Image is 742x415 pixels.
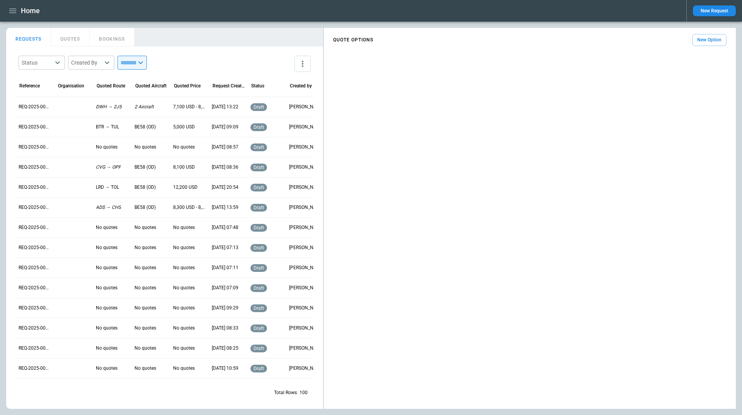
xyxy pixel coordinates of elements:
[19,345,51,352] p: REQ-2025-000303
[96,184,119,191] p: LRD → TOL
[173,244,195,251] p: No quotes
[96,204,121,211] p: ADS → CHS
[22,59,53,67] div: Status
[252,306,265,311] span: draft
[333,38,373,42] h4: QUOTE OPTIONS
[289,224,322,231] p: Cady Howell
[6,28,51,46] button: REQUESTS
[19,265,51,271] p: REQ-2025-000307
[212,345,238,352] p: 09/24/2025 08:25
[19,124,51,130] p: REQ-2025-000314
[212,144,238,150] p: 09/26/2025 08:57
[289,265,322,271] p: Cady Howell
[134,124,156,130] p: BE58 (OD)
[289,345,322,352] p: Cady Howell
[252,165,265,170] span: draft
[693,5,736,16] button: New Request
[71,59,102,67] div: Created By
[289,244,322,251] p: Cady Howell
[19,224,51,231] p: REQ-2025-000309
[19,83,40,89] div: Reference
[96,365,117,372] p: No quotes
[173,285,195,291] p: No quotes
[252,125,265,130] span: draft
[134,184,156,191] p: BE58 (OD)
[134,365,156,372] p: No quotes
[134,305,156,311] p: No quotes
[174,83,201,89] div: Quoted Price
[252,285,265,291] span: draft
[96,144,117,150] p: No quotes
[289,184,322,191] p: Allen Maki
[173,365,195,372] p: No quotes
[134,345,156,352] p: No quotes
[324,31,736,49] div: scrollable content
[173,265,195,271] p: No quotes
[289,204,322,211] p: Cady Howell
[289,305,322,311] p: Cady Howell
[134,285,156,291] p: No quotes
[294,56,311,72] button: more
[692,34,727,46] button: New Option
[289,104,322,110] p: Ben Gundermann
[135,83,167,89] div: Quoted Aircraft
[212,325,238,331] p: 09/24/2025 08:33
[252,145,265,150] span: draft
[96,124,119,130] p: BTR → TUL
[212,224,238,231] p: 09/25/2025 07:48
[19,285,51,291] p: REQ-2025-000306
[212,104,238,110] p: 09/28/2025 13:22
[58,83,84,89] div: Organisation
[19,144,51,150] p: REQ-2025-000313
[96,104,122,110] p: DWH → 2J5
[212,265,238,271] p: 09/25/2025 07:11
[19,325,51,331] p: REQ-2025-000304
[19,244,51,251] p: REQ-2025-000308
[212,244,238,251] p: 09/25/2025 07:13
[212,365,238,372] p: 09/23/2025 10:59
[252,225,265,231] span: draft
[97,83,125,89] div: Quoted Route
[96,285,117,291] p: No quotes
[19,204,51,211] p: REQ-2025-000310
[173,224,195,231] p: No quotes
[96,224,117,231] p: No quotes
[96,325,117,331] p: No quotes
[19,365,51,372] p: REQ-2025-000302
[19,305,51,311] p: REQ-2025-000305
[252,265,265,271] span: draft
[173,184,197,191] p: 12,200 USD
[173,164,195,171] p: 8,100 USD
[289,325,322,331] p: Cady Howell
[173,325,195,331] p: No quotes
[212,164,238,171] p: 09/26/2025 08:36
[289,144,322,150] p: Cady Howell
[96,345,117,352] p: No quotes
[173,104,206,110] p: 7,100 USD - 8,100 USD
[252,326,265,331] span: draft
[212,305,238,311] p: 09/24/2025 09:29
[289,164,322,171] p: Cady Howell
[90,28,134,46] button: BOOKINGS
[134,164,156,171] p: BE58 (OD)
[134,204,156,211] p: BE58 (OD)
[212,124,238,130] p: 09/26/2025 09:09
[19,184,51,191] p: REQ-2025-000311
[289,365,322,372] p: Cady Howell
[274,389,298,396] p: Total Rows:
[173,124,195,130] p: 5,000 USD
[173,144,195,150] p: No quotes
[96,305,117,311] p: No quotes
[96,244,117,251] p: No quotes
[96,265,117,271] p: No quotes
[134,265,156,271] p: No quotes
[96,164,121,171] p: CVG → OPF
[21,6,40,15] h1: Home
[134,325,156,331] p: No quotes
[251,83,264,89] div: Status
[252,366,265,371] span: draft
[289,124,322,130] p: Ben Gundermann
[252,104,265,110] span: draft
[300,389,308,396] p: 100
[252,205,265,210] span: draft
